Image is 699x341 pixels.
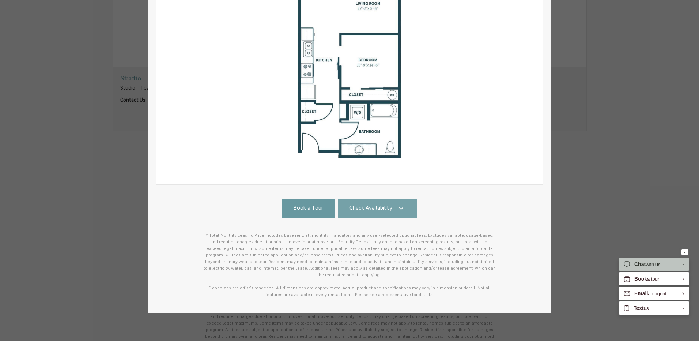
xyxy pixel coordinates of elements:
p: * Total Monthly Leasing Price includes base rent, all monthly mandatory and any user-selected opt... [203,232,496,298]
span: Check Availability [349,205,392,213]
a: Book a Tour [282,199,335,218]
a: Check Availability [338,199,417,218]
span: Book a Tour [294,205,323,213]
